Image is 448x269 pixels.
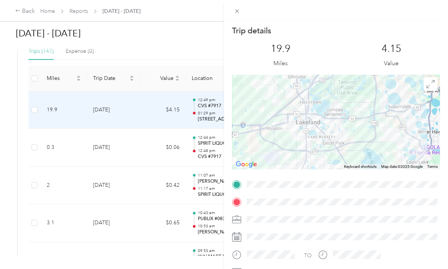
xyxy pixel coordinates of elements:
img: Google [234,160,259,169]
p: Trip details [232,25,271,36]
p: 19.9 [271,43,290,55]
button: Keyboard shortcuts [344,164,377,169]
a: Terms (opens in new tab) [427,164,438,169]
span: Map data ©2025 Google [381,164,423,169]
p: Miles [273,59,288,68]
p: 4.15 [382,43,401,55]
a: Open this area in Google Maps (opens a new window) [234,160,259,169]
iframe: Everlance-gr Chat Button Frame [405,227,448,269]
div: TO [304,252,312,260]
p: Value [384,59,399,68]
